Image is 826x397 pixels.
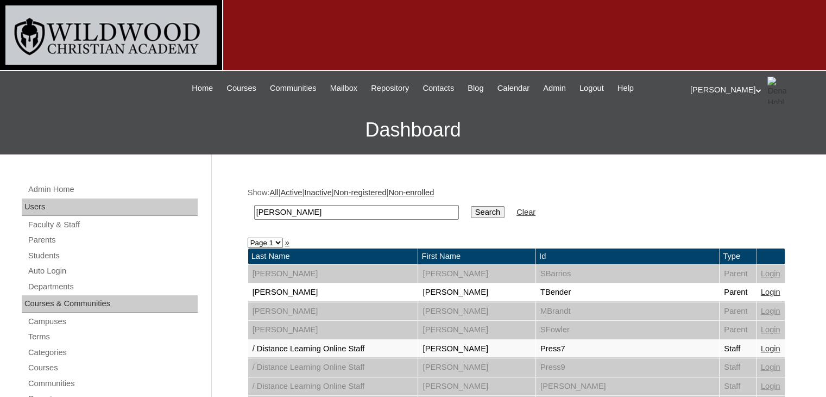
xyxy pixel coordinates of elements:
[22,199,198,216] div: Users
[536,377,719,396] td: [PERSON_NAME]
[248,377,418,396] td: / Distance Learning Online Staff
[27,233,198,247] a: Parents
[761,269,780,278] a: Login
[248,187,785,226] div: Show: | | | |
[418,358,535,377] td: [PERSON_NAME]
[418,302,535,321] td: [PERSON_NAME]
[27,330,198,344] a: Terms
[248,358,418,377] td: / Distance Learning Online Staff
[27,346,198,359] a: Categories
[248,249,418,264] td: Last Name
[574,82,609,95] a: Logout
[536,302,719,321] td: MBrandt
[248,340,418,358] td: / Distance Learning Online Staff
[761,382,780,390] a: Login
[543,82,566,95] span: Admin
[27,183,198,196] a: Admin Home
[304,188,332,197] a: Inactive
[761,288,780,296] a: Login
[418,321,535,339] td: [PERSON_NAME]
[192,82,213,95] span: Home
[330,82,358,95] span: Mailbox
[27,315,198,328] a: Campuses
[612,82,639,95] a: Help
[720,377,756,396] td: Staff
[27,249,198,263] a: Students
[334,188,387,197] a: Non-registered
[388,188,434,197] a: Non-enrolled
[418,340,535,358] td: [PERSON_NAME]
[264,82,322,95] a: Communities
[254,205,459,220] input: Search
[468,82,483,95] span: Blog
[22,295,198,313] div: Courses & Communities
[536,265,719,283] td: SBarrios
[5,5,217,65] img: logo-white.png
[365,82,414,95] a: Repository
[720,340,756,358] td: Staff
[280,188,302,197] a: Active
[418,249,535,264] td: First Name
[761,344,780,353] a: Login
[226,82,256,95] span: Courses
[248,283,418,302] td: [PERSON_NAME]
[579,82,604,95] span: Logout
[516,208,535,216] a: Clear
[186,82,218,95] a: Home
[27,377,198,390] a: Communities
[536,358,719,377] td: Press9
[538,82,571,95] a: Admin
[423,82,454,95] span: Contacts
[5,106,821,154] h3: Dashboard
[248,265,418,283] td: [PERSON_NAME]
[418,377,535,396] td: [PERSON_NAME]
[720,249,756,264] td: Type
[761,363,780,371] a: Login
[269,188,278,197] a: All
[285,238,289,247] a: »
[767,77,795,104] img: Dena Hohl
[27,264,198,278] a: Auto Login
[761,325,780,334] a: Login
[720,302,756,321] td: Parent
[418,283,535,302] td: [PERSON_NAME]
[536,321,719,339] td: SFowler
[536,340,719,358] td: Press7
[536,283,719,302] td: TBender
[248,321,418,339] td: [PERSON_NAME]
[462,82,489,95] a: Blog
[617,82,634,95] span: Help
[720,358,756,377] td: Staff
[497,82,529,95] span: Calendar
[690,77,815,104] div: [PERSON_NAME]
[417,82,459,95] a: Contacts
[270,82,317,95] span: Communities
[761,307,780,315] a: Login
[418,265,535,283] td: [PERSON_NAME]
[325,82,363,95] a: Mailbox
[536,249,719,264] td: Id
[248,302,418,321] td: [PERSON_NAME]
[27,218,198,232] a: Faculty & Staff
[471,206,505,218] input: Search
[27,280,198,294] a: Departments
[492,82,535,95] a: Calendar
[720,265,756,283] td: Parent
[371,82,409,95] span: Repository
[27,361,198,375] a: Courses
[221,82,262,95] a: Courses
[720,321,756,339] td: Parent
[720,283,756,302] td: Parent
